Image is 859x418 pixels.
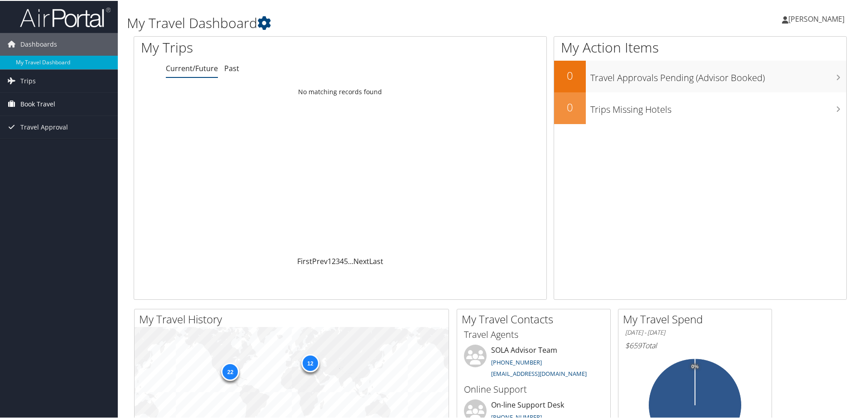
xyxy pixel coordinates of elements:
h2: My Travel Spend [623,311,772,326]
a: 0Travel Approvals Pending (Advisor Booked) [554,60,846,91]
a: 2 [332,255,336,265]
h6: [DATE] - [DATE] [625,327,765,336]
a: 1 [328,255,332,265]
tspan: 0% [691,363,699,369]
li: SOLA Advisor Team [459,344,608,381]
h2: My Travel Contacts [462,311,610,326]
a: Next [353,255,369,265]
h2: My Travel History [139,311,449,326]
a: Past [224,62,239,72]
a: [PHONE_NUMBER] [491,357,542,365]
span: Travel Approval [20,115,68,138]
h1: My Travel Dashboard [127,13,611,32]
td: No matching records found [134,83,546,99]
a: [EMAIL_ADDRESS][DOMAIN_NAME] [491,369,587,377]
a: Prev [312,255,328,265]
a: 0Trips Missing Hotels [554,91,846,123]
h3: Travel Agents [464,327,603,340]
span: Dashboards [20,32,57,55]
span: $659 [625,340,642,350]
h6: Total [625,340,765,350]
a: Current/Future [166,62,218,72]
a: First [297,255,312,265]
a: 3 [336,255,340,265]
h1: My Action Items [554,37,846,56]
h3: Trips Missing Hotels [590,98,846,115]
a: 4 [340,255,344,265]
span: Book Travel [20,92,55,115]
img: airportal-logo.png [20,6,111,27]
span: … [348,255,353,265]
h1: My Trips [141,37,368,56]
span: Trips [20,69,36,91]
h3: Travel Approvals Pending (Advisor Booked) [590,66,846,83]
a: Last [369,255,383,265]
h3: Online Support [464,382,603,395]
div: 12 [301,353,319,371]
h2: 0 [554,67,586,82]
h2: 0 [554,99,586,114]
a: 5 [344,255,348,265]
a: [PERSON_NAME] [782,5,854,32]
div: 22 [221,362,239,380]
span: [PERSON_NAME] [788,13,845,23]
